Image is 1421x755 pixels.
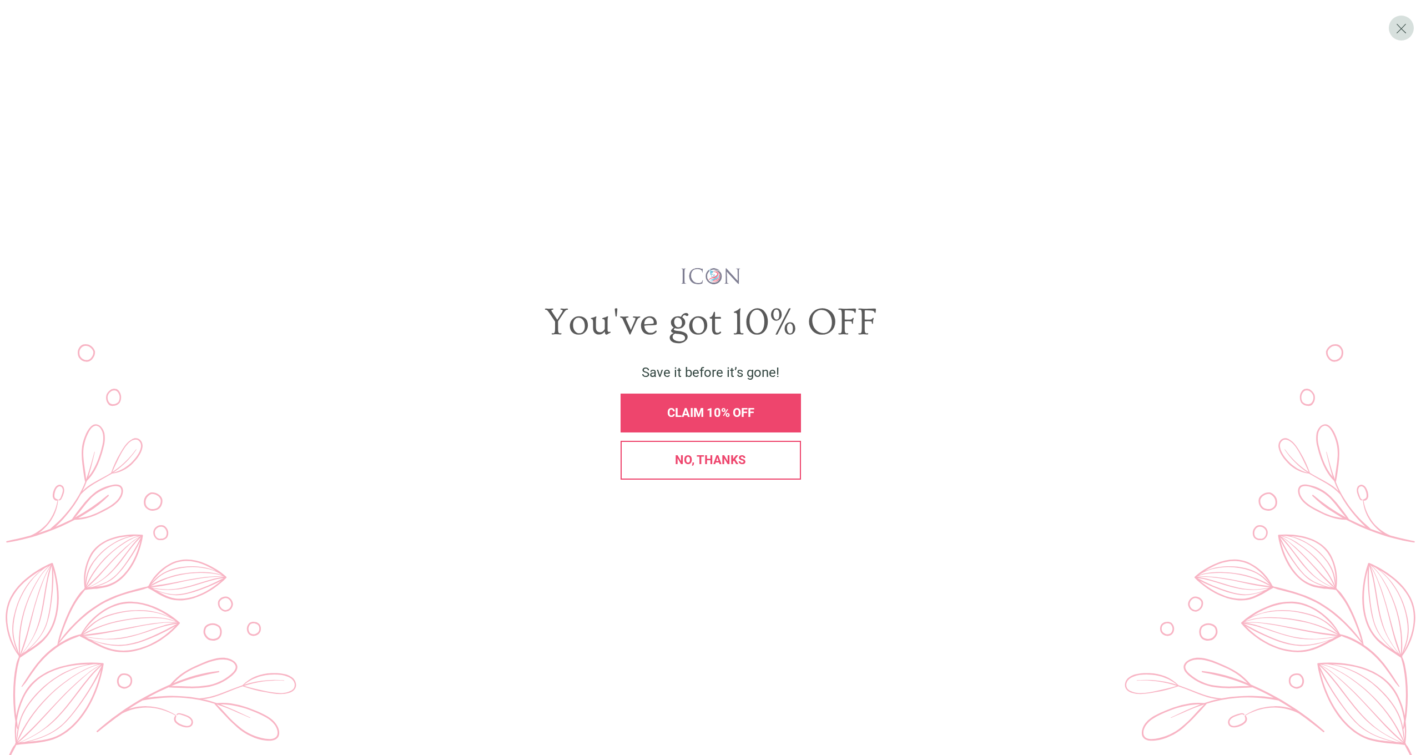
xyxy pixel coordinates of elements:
span: No, thanks [675,453,746,467]
span: CLAIM 10% OFF [667,406,754,420]
span: You've got 10% OFF [545,301,877,344]
span: Save it before it’s gone! [642,365,779,380]
img: iconwallstickersl_1754656298800.png [679,267,742,286]
span: X [1395,20,1407,37]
